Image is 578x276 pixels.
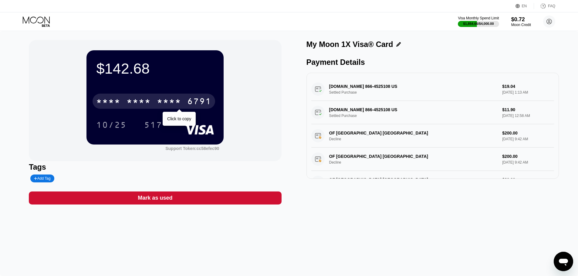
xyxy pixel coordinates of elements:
[306,40,393,49] div: My Moon 1X Visa® Card
[165,146,219,151] div: Support Token: cc58efec90
[306,58,559,67] div: Payment Details
[458,16,499,20] div: Visa Monthly Spend Limit
[92,117,131,132] div: 10/25
[138,195,172,201] div: Mark as used
[140,117,167,132] div: 517
[96,60,214,77] div: $142.68
[167,116,191,121] div: Click to copy
[144,121,162,131] div: 517
[187,97,211,107] div: 6791
[511,23,531,27] div: Moon Credit
[458,16,499,27] div: Visa Monthly Spend Limit$1,854.66/$4,000.00
[515,3,534,9] div: EN
[30,175,54,182] div: Add Tag
[522,4,527,8] div: EN
[554,252,573,271] iframe: Button to launch messaging window
[29,163,281,171] div: Tags
[96,121,127,131] div: 10/25
[548,4,555,8] div: FAQ
[534,3,555,9] div: FAQ
[511,16,531,27] div: $0.72Moon Credit
[511,16,531,23] div: $0.72
[463,22,494,25] div: $1,854.66 / $4,000.00
[165,146,219,151] div: Support Token:cc58efec90
[34,176,50,181] div: Add Tag
[29,191,281,205] div: Mark as used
